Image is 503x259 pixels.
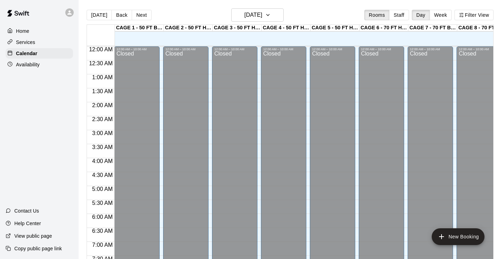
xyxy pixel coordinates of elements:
[90,144,115,150] span: 3:30 AM
[364,10,389,20] button: Rooms
[389,10,409,20] button: Staff
[432,228,484,245] button: add
[90,88,115,94] span: 1:30 AM
[14,220,41,227] p: Help Center
[90,130,115,136] span: 3:00 AM
[312,47,353,51] div: 12:00 AM – 10:00 AM
[87,10,112,20] button: [DATE]
[6,26,73,36] a: Home
[16,61,40,68] p: Availability
[111,10,132,20] button: Back
[430,10,452,20] button: Week
[408,25,457,31] div: CAGE 7 - 70 FT BB (w/ pitching mound)
[90,116,115,122] span: 2:30 AM
[90,158,115,164] span: 4:00 AM
[14,245,62,252] p: Copy public page link
[16,50,37,57] p: Calendar
[6,59,73,70] a: Availability
[87,60,115,66] span: 12:30 AM
[164,25,213,31] div: CAGE 2 - 50 FT HYBRID BB/SB
[90,74,115,80] span: 1:00 AM
[245,10,262,20] h6: [DATE]
[14,232,52,239] p: View public page
[165,47,206,51] div: 12:00 AM – 10:00 AM
[361,47,402,51] div: 12:00 AM – 10:00 AM
[412,10,430,20] button: Day
[213,25,262,31] div: CAGE 3 - 50 FT HYBRID BB/SB
[14,207,39,214] p: Contact Us
[132,10,151,20] button: Next
[359,25,408,31] div: CAGE 6 - 70 FT HIT TRAX
[90,186,115,192] span: 5:00 AM
[16,28,29,35] p: Home
[6,37,73,47] a: Services
[214,47,255,51] div: 12:00 AM – 10:00 AM
[87,46,115,52] span: 12:00 AM
[115,25,164,31] div: CAGE 1 - 50 FT BASEBALL w/ Auto Feeder
[263,47,304,51] div: 12:00 AM – 10:00 AM
[116,47,158,51] div: 12:00 AM – 10:00 AM
[90,214,115,220] span: 6:00 AM
[90,228,115,234] span: 6:30 AM
[231,8,284,22] button: [DATE]
[90,242,115,248] span: 7:00 AM
[311,25,359,31] div: CAGE 5 - 50 FT HYBRID SB/BB
[410,47,451,51] div: 12:00 AM – 10:00 AM
[459,47,500,51] div: 12:00 AM – 10:00 AM
[90,200,115,206] span: 5:30 AM
[16,39,35,46] p: Services
[90,102,115,108] span: 2:00 AM
[454,10,494,20] button: Filter View
[90,172,115,178] span: 4:30 AM
[6,48,73,59] a: Calendar
[262,25,311,31] div: CAGE 4 - 50 FT HYBRID BB/SB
